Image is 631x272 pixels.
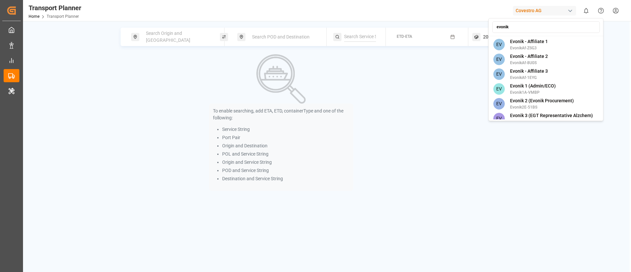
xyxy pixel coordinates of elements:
[510,119,593,125] span: Evonik3E-CDQI
[510,68,548,75] span: Evonik - Affiliate 3
[493,68,505,80] span: EV
[510,83,556,89] span: Evonik 1 (Admin/ECO)
[510,97,574,104] span: Evonik 2 (Evonik Procurement)
[493,54,505,65] span: EV
[493,39,505,50] span: EV
[510,60,548,66] span: EvonikAf-8U0S
[492,21,600,33] input: Search an account...
[510,112,593,119] span: Evonik 3 (EGT Representative Alzchem)
[510,53,548,60] span: Evonik - Affiliate 2
[510,38,548,45] span: Evonik - Affiliate 1
[510,89,556,95] span: Evonik1A-VMBP
[510,45,548,51] span: EvonikAf-ZSG3
[510,75,548,81] span: EvonikAf-1EYG
[493,113,505,124] span: EV
[493,83,505,95] span: EV
[493,98,505,110] span: EV
[510,104,574,110] span: Evonik2E-51BS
